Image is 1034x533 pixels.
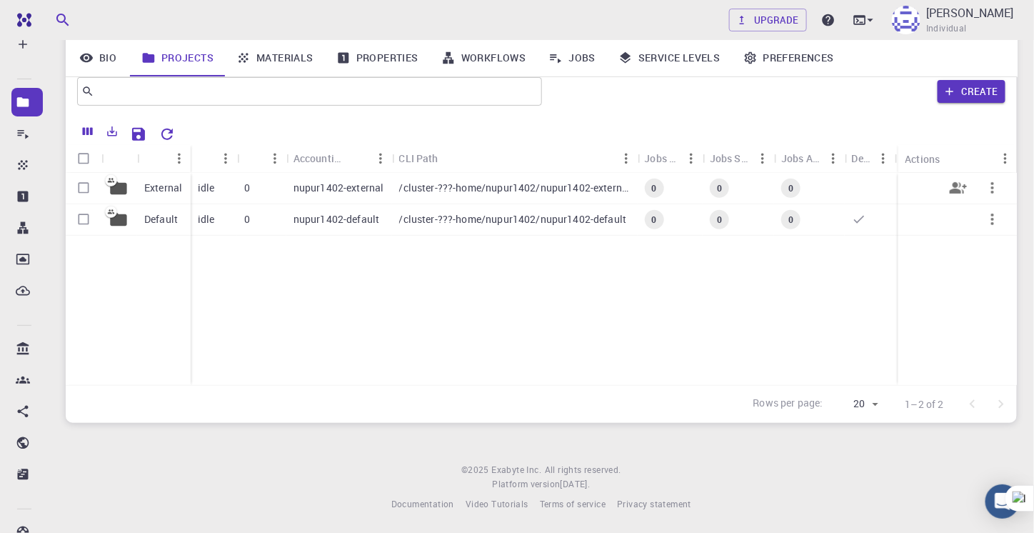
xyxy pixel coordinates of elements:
div: Jobs Total [638,144,703,172]
p: nupur1402-default [293,212,380,226]
p: nupur1402-external [293,181,384,195]
div: Jobs Subm. [710,144,751,172]
p: idle [198,212,215,226]
a: [DATE]. [561,477,591,492]
div: Shared [237,144,286,172]
a: Materials [225,39,325,76]
div: Jobs Subm. [703,144,774,172]
span: Video Tutorials [466,498,528,509]
a: Terms of service [540,497,606,512]
p: Default [144,212,178,226]
button: Menu [872,147,895,170]
button: Sort [198,147,221,170]
a: Projects [130,39,225,76]
button: Sort [346,147,369,170]
button: Save Explorer Settings [124,120,153,149]
span: Individual [926,21,967,36]
img: logo [11,13,31,27]
img: Nupur Gupta [892,6,920,34]
p: [PERSON_NAME] [926,4,1014,21]
div: Name [137,145,191,173]
div: Jobs Total [645,144,680,172]
p: 0 [244,181,250,195]
span: Terms of service [540,498,606,509]
span: [DATE] . [561,478,591,489]
a: Properties [325,39,430,76]
div: Status [191,144,237,172]
a: Upgrade [729,9,807,31]
div: Actions [898,145,1017,173]
span: Documentation [391,498,454,509]
div: Accounting slug [293,144,346,172]
p: /cluster-???-home/nupur1402/nupur1402-external [399,181,631,195]
button: Menu [369,147,392,170]
button: Export [100,120,124,143]
span: All rights reserved. [545,463,621,477]
a: Bio [66,39,130,76]
div: CLI Path [392,144,638,172]
p: External [144,181,182,195]
p: /cluster-???-home/nupur1402/nupur1402-default [399,212,627,226]
span: 0 [711,214,728,226]
div: Actions [905,145,940,173]
button: Create [938,80,1005,103]
span: Privacy statement [617,498,691,509]
button: Share [941,171,975,205]
button: Sort [244,147,267,170]
button: Menu [751,147,774,170]
button: Menu [822,147,845,170]
div: Accounting slug [286,144,392,172]
a: Preferences [732,39,845,76]
button: Sort [145,147,168,170]
div: Default [845,144,895,172]
a: Privacy statement [617,497,691,512]
a: Service Levels [607,39,732,76]
p: idle [198,181,215,195]
p: 0 [244,212,250,226]
button: Menu [615,147,638,170]
div: Icon [101,145,137,173]
a: Video Tutorials [466,497,528,512]
div: 20 [829,394,883,414]
p: Rows per page: [753,396,823,412]
button: Menu [263,147,286,170]
span: 0 [711,182,728,194]
button: Menu [168,147,191,170]
span: Platform version [492,477,560,492]
button: Menu [994,147,1017,170]
button: Menu [680,147,703,170]
a: Workflows [430,39,538,76]
div: Jobs Active [781,144,821,172]
button: Menu [214,147,237,170]
div: Default [852,144,872,172]
span: © 2025 [461,463,491,477]
span: 0 [783,214,799,226]
div: Open Intercom Messenger [985,484,1020,519]
div: CLI Path [399,144,438,172]
div: Jobs Active [774,144,844,172]
span: Exabyte Inc. [492,464,542,475]
p: 1–2 of 2 [905,397,944,412]
span: 0 [783,182,799,194]
span: 0 [646,182,663,194]
button: Reset Explorer Settings [153,120,181,149]
button: Columns [76,120,100,143]
a: Exabyte Inc. [492,463,542,477]
a: Documentation [391,497,454,512]
a: Jobs [537,39,607,76]
span: Support [29,10,80,23]
span: 0 [646,214,663,226]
